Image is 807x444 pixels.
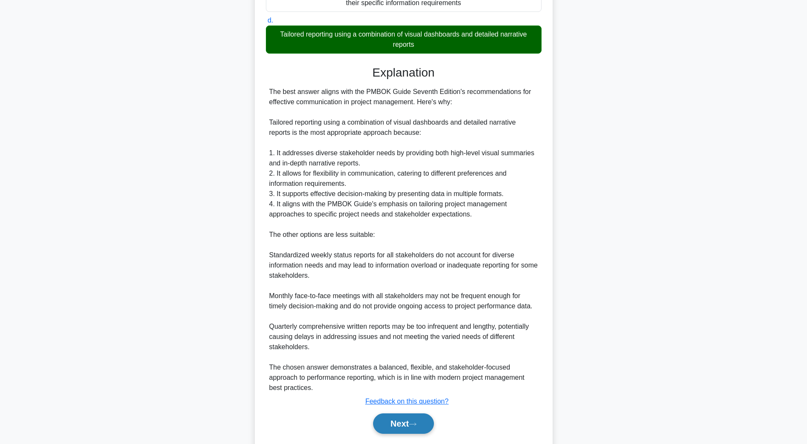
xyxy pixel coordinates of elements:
span: d. [268,17,273,24]
button: Next [373,413,434,434]
div: Tailored reporting using a combination of visual dashboards and detailed narrative reports [266,26,542,54]
div: The best answer aligns with the PMBOK Guide Seventh Edition's recommendations for effective commu... [269,87,538,393]
h3: Explanation [271,65,536,80]
a: Feedback on this question? [365,398,449,405]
